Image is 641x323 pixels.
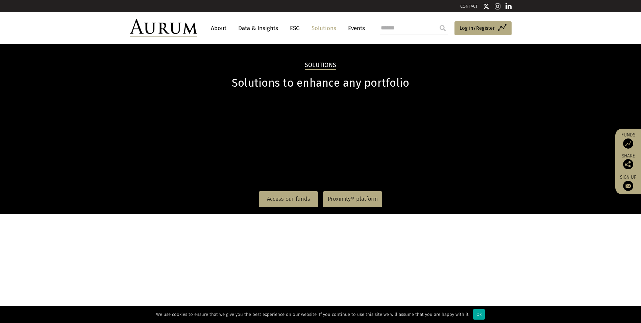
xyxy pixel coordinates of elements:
[345,22,365,35] a: Events
[619,154,638,169] div: Share
[305,62,336,70] h2: Solutions
[130,19,197,37] img: Aurum
[483,3,490,10] img: Twitter icon
[460,24,495,32] span: Log in/Register
[235,22,281,35] a: Data & Insights
[436,21,449,35] input: Submit
[623,181,633,191] img: Sign up to our newsletter
[287,22,303,35] a: ESG
[623,159,633,169] img: Share this post
[460,4,478,9] a: CONTACT
[619,132,638,149] a: Funds
[323,191,382,207] a: Proximity® platform
[207,22,230,35] a: About
[623,138,633,149] img: Access Funds
[506,3,512,10] img: Linkedin icon
[495,3,501,10] img: Instagram icon
[473,309,485,320] div: Ok
[308,22,340,35] a: Solutions
[619,174,638,191] a: Sign up
[130,77,512,90] h1: Solutions to enhance any portfolio
[259,191,318,207] a: Access our funds
[454,21,512,36] a: Log in/Register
